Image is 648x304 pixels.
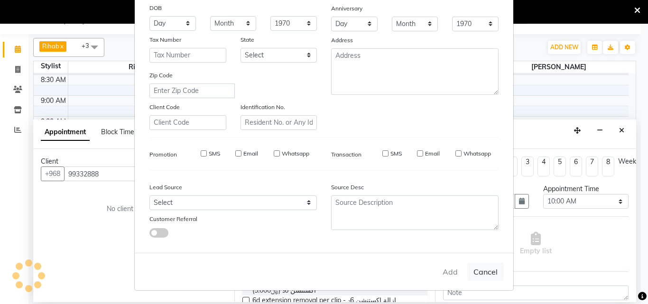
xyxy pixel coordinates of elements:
label: Transaction [331,150,361,159]
input: Client Code [149,115,226,130]
button: Cancel [467,263,504,281]
label: Whatsapp [282,149,309,158]
label: DOB [149,4,162,12]
label: Tax Number [149,36,181,44]
label: SMS [390,149,402,158]
label: Promotion [149,150,177,159]
label: State [241,36,254,44]
label: Lead Source [149,183,182,192]
label: Identification No. [241,103,285,111]
label: Address [331,36,353,45]
label: Client Code [149,103,180,111]
label: Email [425,149,440,158]
input: Enter Zip Code [149,83,235,98]
label: SMS [209,149,220,158]
label: Customer Referral [149,215,197,223]
input: Resident No. or Any Id [241,115,317,130]
label: Anniversary [331,4,362,13]
input: Tax Number [149,48,226,63]
label: Email [243,149,258,158]
label: Source Desc [331,183,364,192]
label: Whatsapp [463,149,491,158]
label: Zip Code [149,71,173,80]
